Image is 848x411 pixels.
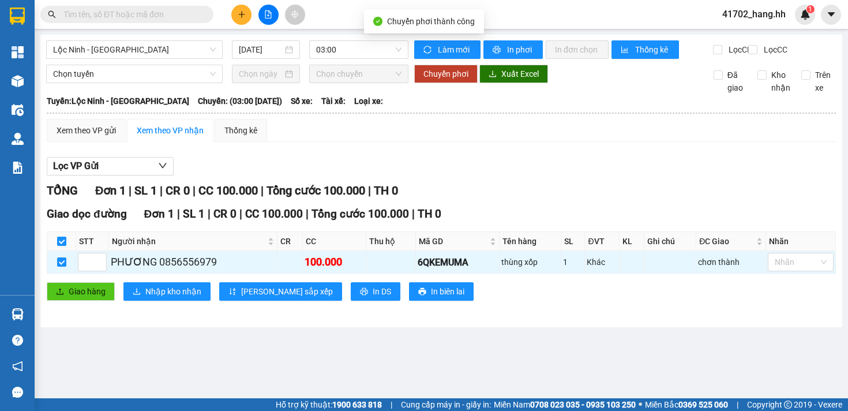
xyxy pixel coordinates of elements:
span: | [306,207,309,221]
span: Chuyển phơi thành công [387,17,475,26]
span: Làm mới [438,43,471,56]
span: Trên xe [811,69,836,94]
th: ĐVT [585,232,620,251]
td: 6QKEMUMA [416,251,500,274]
button: file-add [258,5,279,25]
span: aim [291,10,299,18]
span: Lộc Ninh - Sài Gòn [53,41,216,58]
span: caret-down [826,9,836,20]
span: In phơi [507,43,534,56]
button: downloadXuất Excel [479,65,548,83]
div: Thống kê [224,124,257,137]
div: Xem theo VP nhận [137,124,204,137]
span: SL 1 [134,184,157,197]
span: Chuyến: (03:00 [DATE]) [198,95,282,107]
span: In biên lai [431,285,464,298]
span: Chọn chuyến [316,65,402,83]
button: printerIn biên lai [409,282,474,301]
div: PHƯƠNG 0856556979 [111,254,275,270]
span: Thống kê [635,43,670,56]
span: download [489,70,497,79]
span: Xuất Excel [501,68,539,80]
span: | [261,184,264,197]
th: CC [303,232,366,251]
span: Số xe: [291,95,313,107]
button: uploadGiao hàng [47,282,115,301]
span: printer [418,287,426,297]
span: In DS [373,285,391,298]
span: 03:00 [316,41,402,58]
th: Thu hộ [366,232,416,251]
th: KL [620,232,644,251]
span: Hỗ trợ kỹ thuật: [276,398,382,411]
input: Tìm tên, số ĐT hoặc mã đơn [63,8,200,21]
div: Nhãn [769,235,832,248]
span: upload [56,287,64,297]
span: Miền Bắc [645,398,728,411]
span: | [129,184,132,197]
sup: 1 [806,5,815,13]
span: [PERSON_NAME] sắp xếp [241,285,333,298]
div: Khác [587,256,617,268]
strong: 0708 023 035 - 0935 103 250 [530,400,636,409]
span: Lọc CC [759,43,789,56]
button: Lọc VP Gửi [47,157,174,175]
img: warehouse-icon [12,75,24,87]
img: solution-icon [12,162,24,174]
button: downloadNhập kho nhận [123,282,211,301]
span: file-add [264,10,272,18]
th: CR [277,232,303,251]
img: warehouse-icon [12,104,24,116]
button: In đơn chọn [546,40,609,59]
span: | [391,398,392,411]
span: Đã giao [723,69,749,94]
span: Tài xế: [321,95,346,107]
span: check-circle [373,17,382,26]
div: thùng xốp [501,256,559,268]
span: | [193,184,196,197]
button: aim [285,5,305,25]
span: sort-ascending [228,287,237,297]
img: logo-vxr [10,8,25,25]
span: plus [238,10,246,18]
th: Ghi chú [644,232,696,251]
span: SL 1 [183,207,205,221]
span: printer [493,46,502,55]
div: 100.000 [305,254,364,270]
span: Kho nhận [767,69,795,94]
button: caret-down [821,5,841,25]
div: chơn thành [698,256,764,268]
button: printerIn DS [351,282,400,301]
span: | [412,207,415,221]
button: bar-chartThống kê [611,40,679,59]
span: message [12,387,23,398]
span: Giao hàng [69,285,106,298]
div: 6QKEMUMA [418,255,497,270]
button: sort-ascending[PERSON_NAME] sắp xếp [219,282,342,301]
span: Mã GD [419,235,487,248]
strong: 0369 525 060 [678,400,728,409]
span: Nhập kho nhận [145,285,201,298]
span: | [177,207,180,221]
span: Đơn 1 [144,207,175,221]
button: printerIn phơi [483,40,543,59]
span: TH 0 [374,184,398,197]
div: 1 [563,256,583,268]
img: dashboard-icon [12,46,24,58]
span: Miền Nam [494,398,636,411]
b: Tuyến: Lộc Ninh - [GEOGRAPHIC_DATA] [47,96,189,106]
span: printer [360,287,368,297]
span: Chọn tuyến [53,65,216,83]
span: sync [423,46,433,55]
span: notification [12,361,23,372]
span: CR 0 [213,207,237,221]
span: search [48,10,56,18]
span: | [368,184,371,197]
button: plus [231,5,252,25]
button: syncLàm mới [414,40,481,59]
img: icon-new-feature [800,9,811,20]
span: Tổng cước 100.000 [267,184,365,197]
img: warehouse-icon [12,308,24,320]
span: Lọc VP Gửi [53,159,99,173]
span: 41702_hang.hh [713,7,795,21]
